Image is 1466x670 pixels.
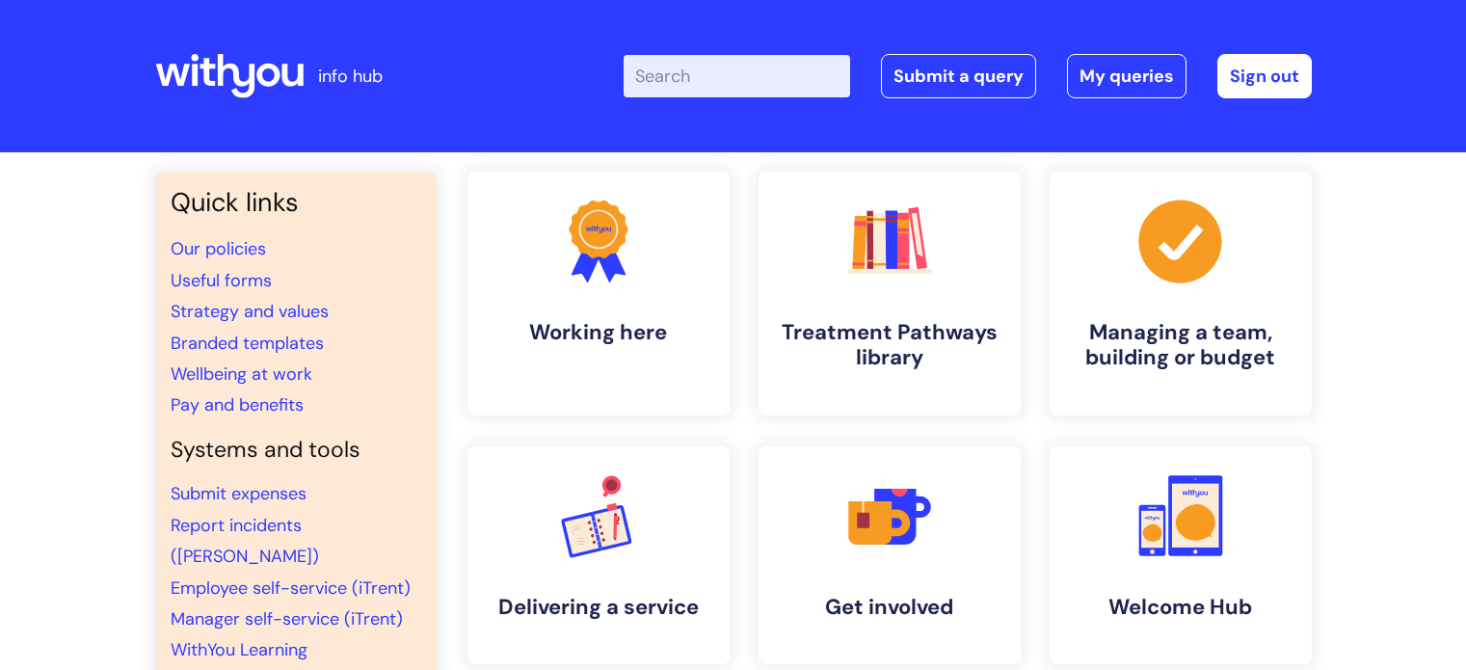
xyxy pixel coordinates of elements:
p: info hub [318,61,383,92]
a: Welcome Hub [1050,446,1312,664]
a: Wellbeing at work [171,362,312,386]
h4: Managing a team, building or budget [1065,320,1296,371]
input: Search [624,55,850,97]
a: Strategy and values [171,300,329,323]
a: Managing a team, building or budget [1050,172,1312,415]
a: Get involved [759,446,1021,664]
a: Manager self-service (iTrent) [171,607,403,630]
h4: Systems and tools [171,437,421,464]
h4: Get involved [774,595,1005,620]
a: My queries [1067,54,1186,98]
a: Useful forms [171,269,272,292]
div: | - [624,54,1312,98]
h4: Delivering a service [483,595,714,620]
a: Submit expenses [171,482,307,505]
a: Pay and benefits [171,393,304,416]
a: Delivering a service [467,446,730,664]
a: Submit a query [881,54,1036,98]
a: Employee self-service (iTrent) [171,576,411,600]
a: Branded templates [171,332,324,355]
a: Our policies [171,237,266,260]
h3: Quick links [171,187,421,218]
a: Working here [467,172,730,415]
h4: Treatment Pathways library [774,320,1005,371]
a: Report incidents ([PERSON_NAME]) [171,514,319,568]
h4: Welcome Hub [1065,595,1296,620]
a: Sign out [1217,54,1312,98]
h4: Working here [483,320,714,345]
a: WithYou Learning [171,638,307,661]
a: Treatment Pathways library [759,172,1021,415]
